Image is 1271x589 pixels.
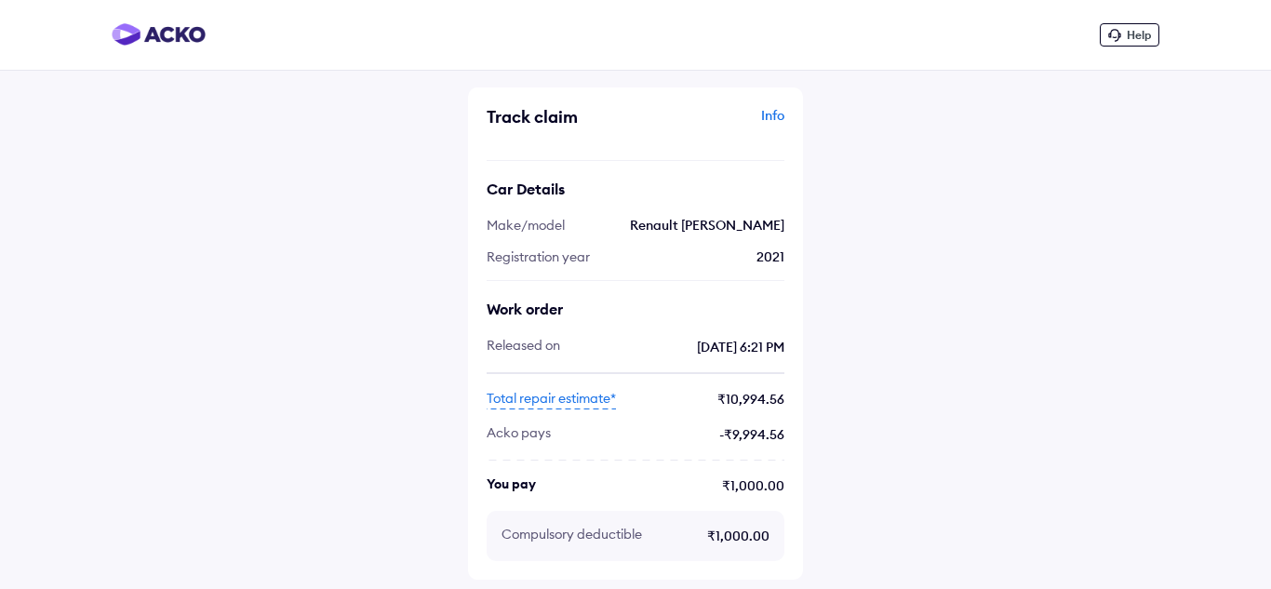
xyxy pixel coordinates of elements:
span: Help [1127,28,1151,42]
div: Work order [487,300,784,318]
span: ₹1,000.00 [661,526,769,546]
span: Released on [487,337,560,357]
span: Registration year [487,248,590,265]
span: ACKO pays [487,424,551,445]
span: 2021 [756,248,784,265]
img: horizontal-gradient.png [112,23,206,46]
span: Total repair estimate* [487,389,616,409]
div: Info [640,106,784,141]
span: - ₹9,994.56 [569,424,784,445]
span: ₹10,994.56 [635,389,784,409]
span: You pay [487,475,536,496]
span: ₹1,000.00 [555,475,784,496]
span: Compulsory deductible [502,526,642,546]
div: Car Details [487,180,784,198]
div: Track claim [487,106,631,127]
span: Make/model [487,217,565,234]
span: Renault [PERSON_NAME] [630,217,784,234]
span: [DATE] 6:21 PM [579,337,784,357]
